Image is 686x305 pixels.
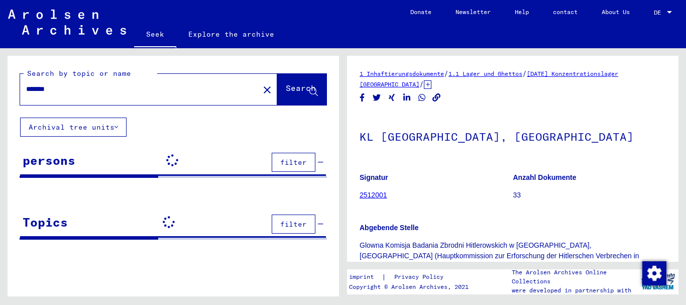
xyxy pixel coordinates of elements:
button: Archival tree units [20,118,127,137]
font: DE [654,9,661,16]
button: Share on Xing [387,91,397,104]
a: Explore the archive [176,22,286,46]
font: Search [286,83,316,93]
button: filter [272,153,315,172]
a: Seek [134,22,176,48]
img: yv_logo.png [639,269,677,294]
font: were developed in partnership with [512,286,631,294]
button: filter [272,215,315,234]
font: About Us [602,8,630,16]
a: imprint [349,272,382,282]
button: Search [277,74,326,105]
a: Privacy Policy [386,272,455,282]
button: Clear [257,79,277,99]
mat-icon: close [261,84,273,96]
font: filter [280,220,307,229]
a: 2512001 [360,191,387,199]
button: Share on Twitter [372,91,382,104]
font: filter [280,158,307,167]
font: Archival tree units [29,123,115,132]
b: Anzahl Dokumente [513,173,577,181]
a: 1 Inhaftierungsdokumente [360,70,444,77]
font: imprint [349,273,374,280]
button: Share on LinkedIn [402,91,412,104]
span: / [419,79,424,88]
font: persons [23,153,75,168]
font: contact [553,8,578,16]
b: Abgebende Stelle [360,224,418,232]
img: Arolsen_neg.svg [8,10,126,35]
font: Search by topic or name [27,69,131,78]
span: / [444,69,448,78]
font: Explore the archive [188,30,274,39]
span: / [522,69,527,78]
p: 33 [513,190,666,200]
p: Glowna Komisja Badania Zbrodni Hitlerowskich w [GEOGRAPHIC_DATA], [GEOGRAPHIC_DATA] (Hauptkommiss... [360,240,666,272]
font: Seek [146,30,164,39]
font: Copyright © Arolsen Archives, 2021 [349,283,469,290]
button: Share on Facebook [357,91,368,104]
button: Copy link [431,91,442,104]
font: Topics [23,215,68,230]
b: Signatur [360,173,388,181]
a: 1.1 Lager und Ghettos [448,70,522,77]
h1: KL [GEOGRAPHIC_DATA], [GEOGRAPHIC_DATA] [360,114,666,158]
font: Donate [410,8,431,16]
font: Newsletter [455,8,491,16]
font: Help [515,8,529,16]
font: Privacy Policy [394,273,443,280]
button: Share on WhatsApp [417,91,427,104]
img: Change consent [642,261,666,285]
font: | [382,272,386,281]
